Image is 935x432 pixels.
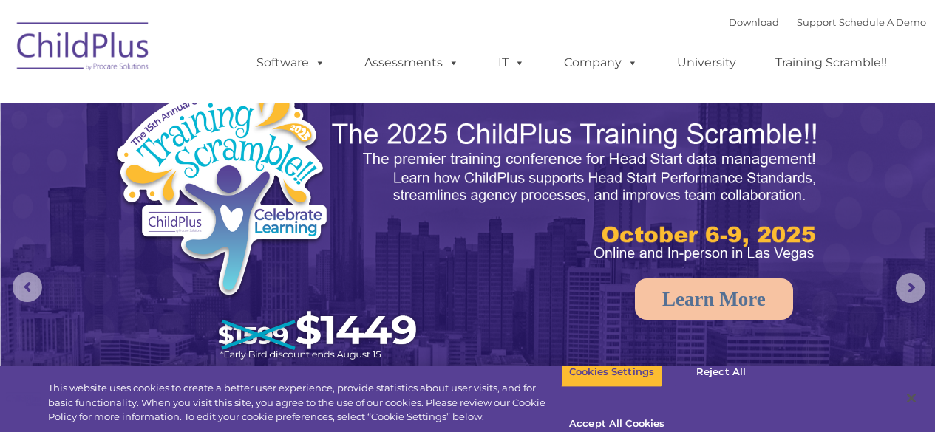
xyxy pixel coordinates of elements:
[729,16,926,28] font: |
[729,16,779,28] a: Download
[662,48,751,78] a: University
[10,12,157,86] img: ChildPlus by Procare Solutions
[761,48,902,78] a: Training Scramble!!
[635,278,793,320] a: Learn More
[48,381,561,425] div: This website uses cookies to create a better user experience, provide statistics about user visit...
[561,357,662,388] button: Cookies Settings
[549,48,653,78] a: Company
[895,382,928,414] button: Close
[797,16,836,28] a: Support
[675,357,767,388] button: Reject All
[350,48,474,78] a: Assessments
[483,48,540,78] a: IT
[242,48,340,78] a: Software
[839,16,926,28] a: Schedule A Demo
